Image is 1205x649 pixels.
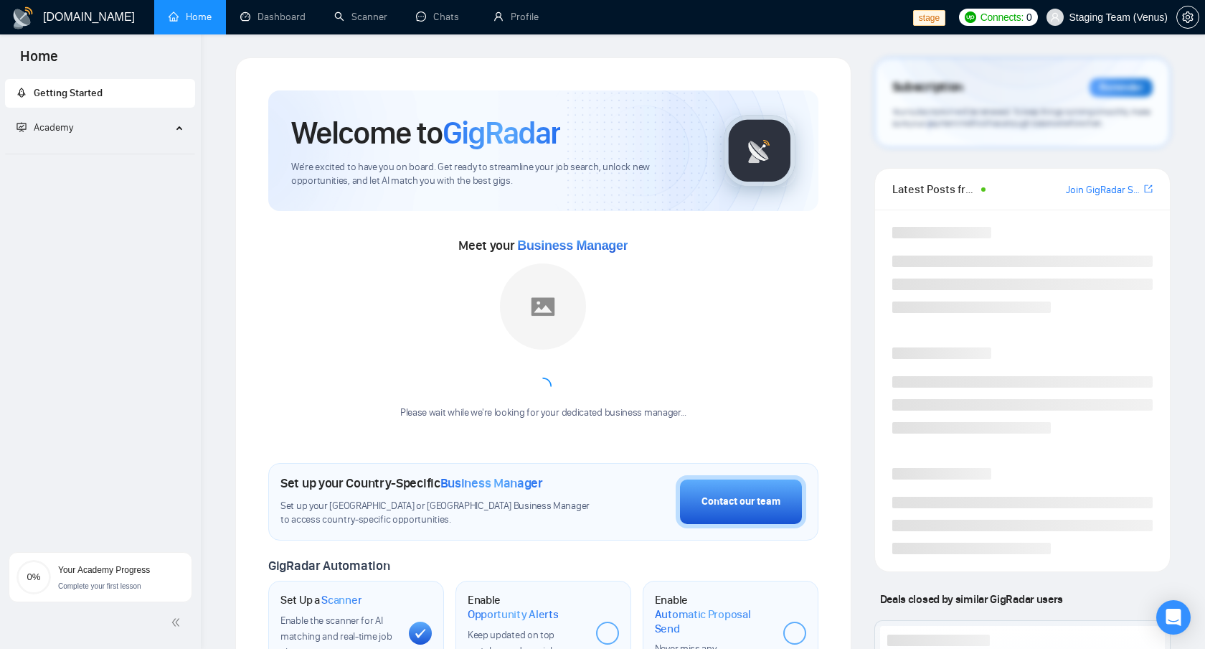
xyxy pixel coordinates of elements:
[458,238,628,253] span: Meet your
[874,587,1069,612] span: Deals closed by similar GigRadar users
[532,375,554,397] span: loading
[11,6,34,29] img: logo
[1176,11,1199,23] a: setting
[9,46,70,76] span: Home
[1050,12,1060,22] span: user
[16,88,27,98] span: rocket
[5,79,195,108] li: Getting Started
[965,11,976,23] img: upwork-logo.png
[1176,6,1199,29] button: setting
[34,87,103,99] span: Getting Started
[16,122,27,132] span: fund-projection-screen
[913,10,945,26] span: stage
[1156,600,1191,635] div: Open Intercom Messenger
[16,572,51,582] span: 0%
[280,593,361,607] h1: Set Up a
[34,121,73,134] span: Academy
[268,558,389,574] span: GigRadar Automation
[280,475,543,491] h1: Set up your Country-Specific
[171,615,185,630] span: double-left
[701,494,780,510] div: Contact our team
[58,565,150,575] span: Your Academy Progress
[493,11,539,23] a: userProfile
[1026,9,1032,25] span: 0
[655,593,772,635] h1: Enable
[724,115,795,187] img: gigradar-logo.png
[1066,182,1141,198] a: Join GigRadar Slack Community
[240,11,306,23] a: dashboardDashboard
[58,582,141,590] span: Complete your first lesson
[1144,182,1153,196] a: export
[980,9,1024,25] span: Connects:
[892,106,1150,129] span: Your subscription will be renewed. To keep things running smoothly, make sure your payment method...
[440,475,543,491] span: Business Manager
[334,11,387,23] a: searchScanner
[443,113,560,152] span: GigRadar
[280,500,596,527] span: Set up your [GEOGRAPHIC_DATA] or [GEOGRAPHIC_DATA] Business Manager to access country-specific op...
[1144,183,1153,195] span: export
[169,11,212,23] a: homeHome
[468,607,559,622] span: Opportunity Alerts
[655,607,772,635] span: Automatic Proposal Send
[5,148,195,157] li: Academy Homepage
[892,75,963,100] span: Subscription
[16,121,73,134] span: Academy
[1177,11,1199,23] span: setting
[892,180,977,198] span: Latest Posts from the GigRadar Community
[291,113,560,152] h1: Welcome to
[500,263,586,350] img: placeholder.png
[676,475,806,528] button: Contact our team
[291,161,701,188] span: We're excited to have you on board. Get ready to streamline your job search, unlock new opportuni...
[468,593,585,621] h1: Enable
[392,406,695,420] div: Please wait while we're looking for your dedicated business manager...
[416,11,465,23] a: messageChats
[1090,78,1153,97] div: Reminder
[517,238,628,253] span: Business Manager
[321,593,361,607] span: Scanner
